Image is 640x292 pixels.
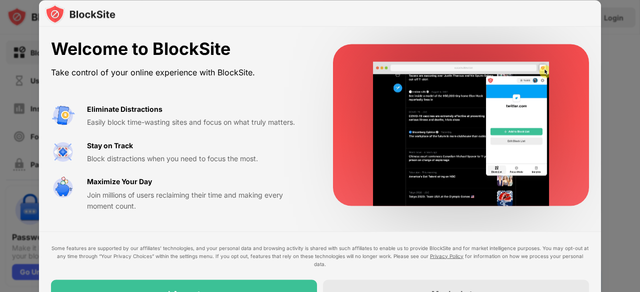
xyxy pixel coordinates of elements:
[87,176,152,187] div: Maximize Your Day
[87,189,309,212] div: Join millions of users reclaiming their time and making every moment count.
[51,244,589,268] div: Some features are supported by our affiliates’ technologies, and your personal data and browsing ...
[51,65,309,79] div: Take control of your online experience with BlockSite.
[87,117,309,128] div: Easily block time-wasting sites and focus on what truly matters.
[87,140,133,151] div: Stay on Track
[51,140,75,164] img: value-focus.svg
[45,4,115,24] img: logo-blocksite.svg
[51,103,75,127] img: value-avoid-distractions.svg
[51,39,309,59] div: Welcome to BlockSite
[87,153,309,164] div: Block distractions when you need to focus the most.
[51,176,75,200] img: value-safe-time.svg
[430,253,463,259] a: Privacy Policy
[87,103,162,114] div: Eliminate Distractions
